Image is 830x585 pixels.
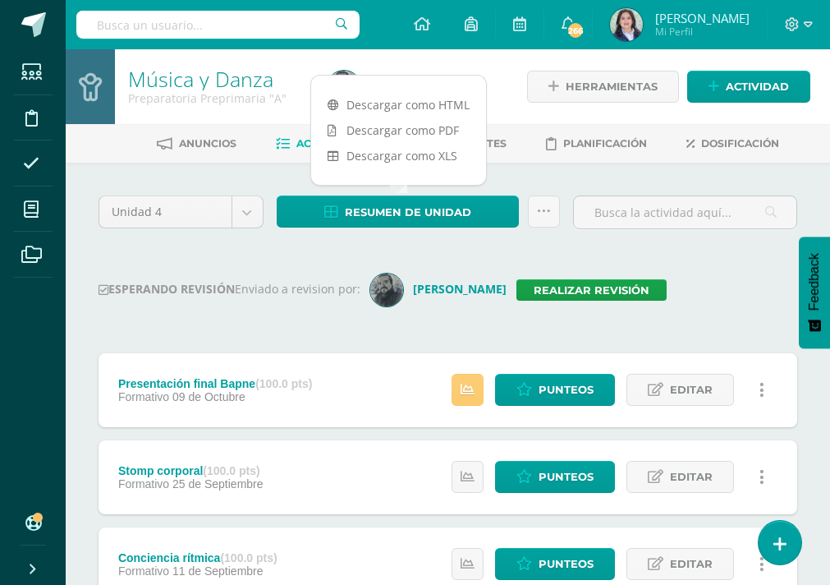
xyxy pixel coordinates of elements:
[328,71,360,104] img: 2c0bbd3db486c019a4206c04b1654fb0.png
[157,131,236,157] a: Anuncios
[172,564,264,578] span: 11 de Septiembre
[495,548,615,580] a: Punteos
[235,281,360,297] span: Enviado a revision por:
[670,462,713,492] span: Editar
[370,274,403,306] img: 79fbffd76992f13a8810b3d14ce90038.png
[311,117,486,143] a: Descargar como PDF
[118,564,169,578] span: Formativo
[413,281,507,297] strong: [PERSON_NAME]
[276,131,369,157] a: Actividades
[345,197,471,228] span: Resumen de unidad
[255,377,312,390] strong: (100.0 pts)
[311,92,486,117] a: Descargar como HTML
[76,11,359,39] input: Busca un usuario...
[118,477,169,491] span: Formativo
[566,21,584,39] span: 266
[99,281,235,297] strong: ESPERANDO REVISIÓN
[99,196,263,228] a: Unidad 4
[610,8,643,41] img: 76910bec831e7b1d48aa6c002559430a.png
[546,131,647,157] a: Planificación
[172,390,245,403] span: 09 de Octubre
[701,137,779,150] span: Dosificación
[655,10,750,26] span: [PERSON_NAME]
[563,137,647,150] span: Planificación
[203,464,259,477] strong: (100.0 pts)
[726,71,789,102] span: Actividad
[574,196,796,228] input: Busca la actividad aquí...
[370,281,516,297] a: [PERSON_NAME]
[539,462,594,492] span: Punteos
[277,196,519,228] a: Resumen de unidad
[516,279,667,301] a: Realizar revisión
[311,143,486,168] a: Descargar como XLS
[179,137,236,150] span: Anuncios
[495,374,615,406] a: Punteos
[687,71,810,103] a: Actividad
[296,137,369,150] span: Actividades
[220,551,277,564] strong: (100.0 pts)
[670,375,713,405] span: Editar
[686,131,779,157] a: Dosificación
[655,25,750,39] span: Mi Perfil
[118,390,169,403] span: Formativo
[172,477,264,491] span: 25 de Septiembre
[566,71,658,102] span: Herramientas
[495,461,615,493] a: Punteos
[118,551,277,564] div: Conciencia rítmica
[128,65,273,93] a: Música y Danza
[527,71,679,103] a: Herramientas
[118,377,313,390] div: Presentación final Bapne
[128,90,308,106] div: Preparatoria Preprimaria 'A'
[128,67,308,90] h1: Música y Danza
[539,549,594,579] span: Punteos
[112,196,219,228] span: Unidad 4
[539,375,594,405] span: Punteos
[807,253,822,311] span: Feedback
[670,549,713,579] span: Editar
[799,237,830,348] button: Feedback - Mostrar encuesta
[118,464,264,477] div: Stomp corporal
